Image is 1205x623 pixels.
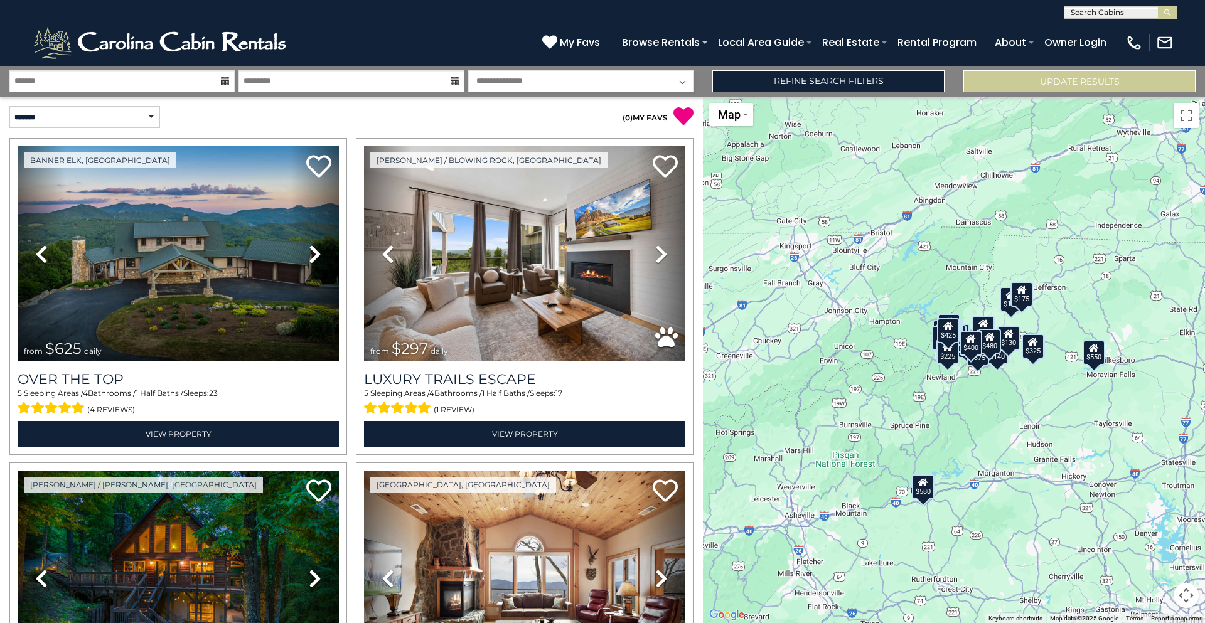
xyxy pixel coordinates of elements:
[24,346,43,356] span: from
[938,313,960,338] div: $125
[997,326,1020,351] div: $130
[87,402,135,418] span: (4 reviews)
[912,474,935,499] div: $580
[364,388,685,418] div: Sleeping Areas / Bathrooms / Sleeps:
[1010,281,1033,306] div: $175
[1156,34,1174,51] img: mail-regular-white.png
[306,154,331,181] a: Add to favorites
[1174,583,1199,608] button: Map camera controls
[709,103,753,126] button: Change map style
[616,31,706,53] a: Browse Rentals
[718,108,741,121] span: Map
[706,607,747,623] img: Google
[978,328,1001,353] div: $480
[712,70,945,92] a: Refine Search Filters
[623,113,633,122] span: ( )
[209,388,218,398] span: 23
[1174,103,1199,128] button: Toggle fullscreen view
[18,371,339,388] a: Over The Top
[84,346,102,356] span: daily
[429,388,434,398] span: 4
[1022,334,1044,359] div: $325
[932,325,955,350] div: $230
[988,31,1032,53] a: About
[364,421,685,447] a: View Property
[960,330,982,355] div: $400
[18,146,339,361] img: thumbnail_167153549.jpeg
[392,339,428,358] span: $297
[1050,615,1118,622] span: Map data ©2025 Google
[625,113,630,122] span: 0
[306,478,331,505] a: Add to favorites
[1038,31,1113,53] a: Owner Login
[364,371,685,388] a: Luxury Trails Escape
[364,388,368,398] span: 5
[364,146,685,361] img: thumbnail_168695581.jpeg
[560,35,600,50] span: My Favs
[1126,615,1143,622] a: Terms
[986,339,1009,364] div: $140
[988,614,1042,623] button: Keyboard shortcuts
[18,388,339,418] div: Sleeping Areas / Bathrooms / Sleeps:
[18,388,22,398] span: 5
[967,340,989,365] div: $375
[18,421,339,447] a: View Property
[555,388,562,398] span: 17
[623,113,668,122] a: (0)MY FAVS
[891,31,983,53] a: Rental Program
[45,339,82,358] span: $625
[706,607,747,623] a: Open this area in Google Maps (opens a new window)
[31,24,292,61] img: White-1-2.png
[963,70,1196,92] button: Update Results
[83,388,88,398] span: 4
[816,31,886,53] a: Real Estate
[1125,34,1143,51] img: phone-regular-white.png
[653,478,678,505] a: Add to favorites
[24,152,176,168] a: Banner Elk, [GEOGRAPHIC_DATA]
[712,31,810,53] a: Local Area Guide
[24,477,263,493] a: [PERSON_NAME] / [PERSON_NAME], [GEOGRAPHIC_DATA]
[370,346,389,356] span: from
[434,402,474,418] span: (1 review)
[936,339,959,365] div: $225
[1083,339,1105,365] div: $550
[1151,615,1201,622] a: Report a map error
[653,154,678,181] a: Add to favorites
[370,477,556,493] a: [GEOGRAPHIC_DATA], [GEOGRAPHIC_DATA]
[136,388,183,398] span: 1 Half Baths /
[482,388,530,398] span: 1 Half Baths /
[431,346,448,356] span: daily
[1000,287,1022,312] div: $175
[542,35,603,51] a: My Favs
[937,317,960,343] div: $425
[370,152,608,168] a: [PERSON_NAME] / Blowing Rock, [GEOGRAPHIC_DATA]
[972,316,995,341] div: $349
